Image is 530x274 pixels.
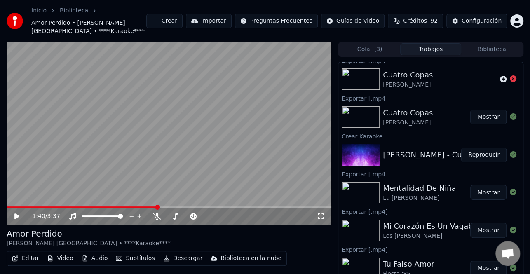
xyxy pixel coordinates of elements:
button: Reproducir [461,148,507,162]
img: youka [7,13,23,29]
button: Editar [9,253,42,264]
div: Exportar [.mp4] [338,206,523,216]
button: Mostrar [470,223,507,238]
div: Crear Karaoke [338,131,523,141]
a: Biblioteca [60,7,88,15]
button: Video [44,253,76,264]
div: La [PERSON_NAME] [383,194,456,202]
div: / [32,212,52,220]
div: Cuatro Copas [383,107,433,119]
div: [PERSON_NAME] - Cuatro Copas [383,149,502,161]
span: 92 [430,17,438,25]
span: Créditos [403,17,427,25]
div: [PERSON_NAME] [383,81,433,89]
div: Tu Falso Amor [383,258,434,270]
div: Mentalidad De Niña [383,183,456,194]
span: ( 3 ) [374,45,382,54]
button: Importar [186,14,232,28]
button: Subtítulos [113,253,158,264]
span: Amor Perdido • [PERSON_NAME] [GEOGRAPHIC_DATA] • ****Karaoke**** [31,19,146,35]
div: Los [PERSON_NAME] [383,232,492,240]
button: Mostrar [470,110,507,124]
button: Créditos92 [388,14,443,28]
nav: breadcrumb [31,7,146,35]
button: Audio [78,253,111,264]
div: Amor Perdido [7,228,171,239]
button: Configuración [446,14,507,28]
div: Configuración [462,17,502,25]
div: Exportar [.mp4] [338,93,523,103]
button: Crear [146,14,183,28]
div: Mi Corazón Es Un Vagabundo [383,220,492,232]
button: Biblioteca [461,43,522,55]
button: Mostrar [470,185,507,200]
div: Exportar [.mp4] [338,169,523,179]
span: 1:40 [32,212,45,220]
a: Inicio [31,7,47,15]
div: Biblioteca en la nube [220,254,281,262]
div: Exportar [.mp4] [338,244,523,254]
button: Guías de video [321,14,385,28]
button: Cola [339,43,400,55]
div: Chat abierto [495,241,520,266]
button: Trabajos [400,43,461,55]
span: 3:37 [47,212,60,220]
div: [PERSON_NAME] [383,119,433,127]
button: Preguntas Frecuentes [235,14,318,28]
div: [PERSON_NAME] [GEOGRAPHIC_DATA] • ****Karaoke**** [7,239,171,248]
button: Descargar [160,253,206,264]
div: Cuatro Copas [383,69,433,81]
